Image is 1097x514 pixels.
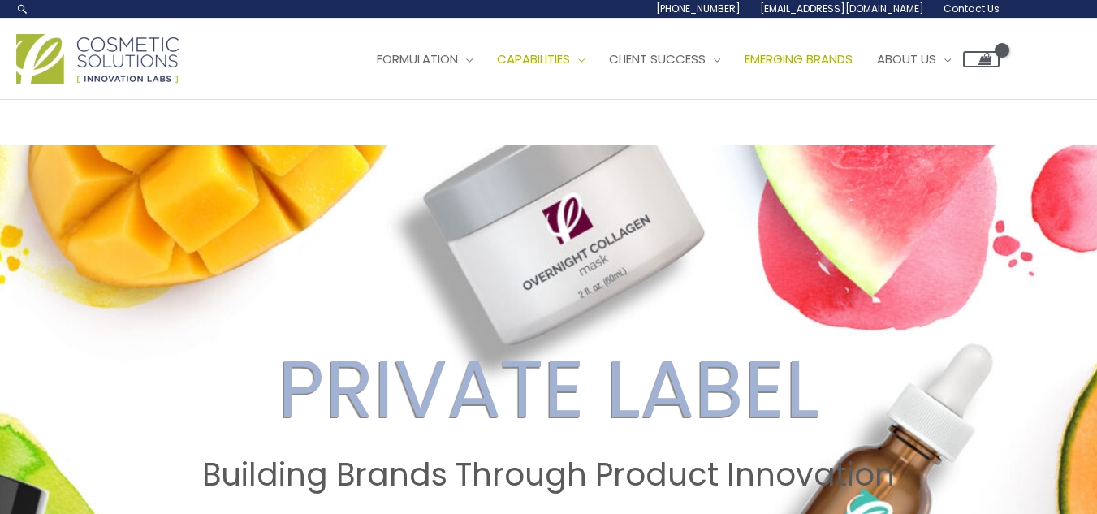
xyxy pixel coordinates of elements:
[877,50,936,67] span: About Us
[963,51,1000,67] a: View Shopping Cart, empty
[865,35,963,84] a: About Us
[485,35,597,84] a: Capabilities
[944,2,1000,15] span: Contact Us
[597,35,732,84] a: Client Success
[16,2,29,15] a: Search icon link
[15,341,1082,437] h2: PRIVATE LABEL
[732,35,865,84] a: Emerging Brands
[365,35,485,84] a: Formulation
[352,35,1000,84] nav: Site Navigation
[609,50,706,67] span: Client Success
[656,2,741,15] span: [PHONE_NUMBER]
[760,2,924,15] span: [EMAIL_ADDRESS][DOMAIN_NAME]
[15,456,1082,494] h2: Building Brands Through Product Innovation
[745,50,853,67] span: Emerging Brands
[497,50,570,67] span: Capabilities
[16,34,179,84] img: Cosmetic Solutions Logo
[377,50,458,67] span: Formulation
